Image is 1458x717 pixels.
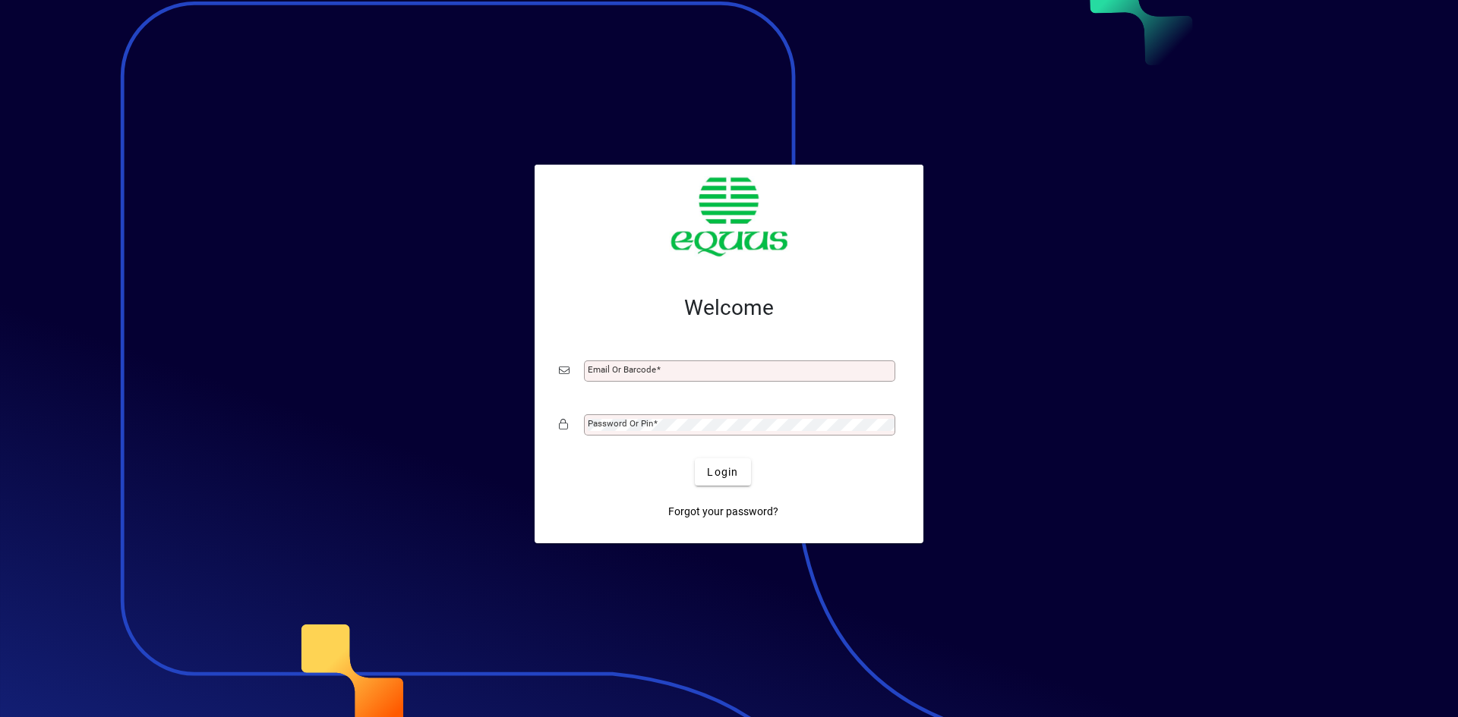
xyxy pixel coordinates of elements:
span: Forgot your password? [668,504,778,520]
mat-label: Email or Barcode [588,364,656,375]
button: Login [695,458,750,486]
a: Forgot your password? [662,498,784,525]
mat-label: Password or Pin [588,418,653,429]
span: Login [707,464,738,480]
h2: Welcome [559,295,899,321]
